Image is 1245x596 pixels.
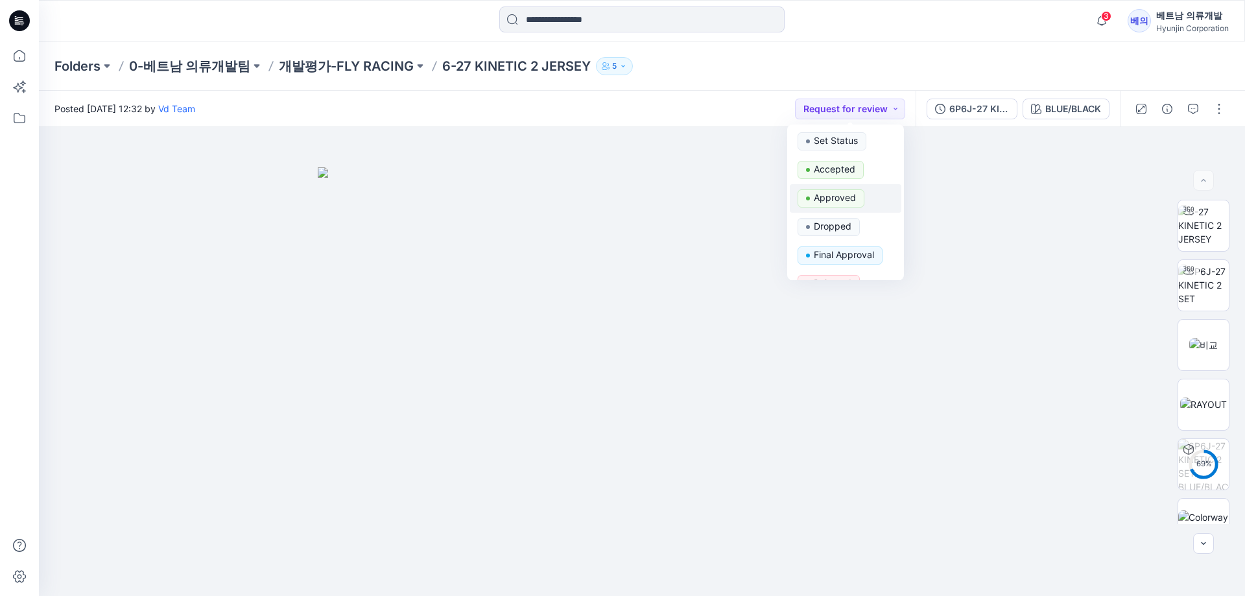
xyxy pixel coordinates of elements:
[814,246,874,263] p: Final Approval
[1178,439,1229,490] img: 6P6J-27 KINETIC 2 SET BLUE/BLACK
[1178,510,1229,538] img: Colorway Cover
[814,275,851,292] p: Rejected
[129,57,250,75] a: 0-베트남 의류개발팀
[1178,205,1229,246] img: 6-27 KINETIC 2 JERSEY
[1156,23,1229,33] div: Hyunjin Corporation
[814,189,856,206] p: Approved
[442,57,591,75] p: 6-27 KINETIC 2 JERSEY
[1157,99,1178,119] button: Details
[814,132,858,149] p: Set Status
[158,103,195,114] a: Vd Team
[1101,11,1111,21] span: 3
[1180,398,1227,411] img: RAYOUT
[814,161,855,178] p: Accepted
[1189,338,1218,352] img: 비교
[1178,265,1229,305] img: 6P6J-27 KINETIC 2 SET
[279,57,414,75] a: 개발평가-FLY RACING
[612,59,617,73] p: 5
[814,218,851,235] p: Dropped
[1023,99,1109,119] button: BLUE/BLACK
[927,99,1017,119] button: 6P6J-27 KINETIC 2 SET
[949,102,1009,116] div: 6P6J-27 KINETIC 2 SET
[54,102,195,115] span: Posted [DATE] 12:32 by
[1188,459,1219,470] div: 69 %
[54,57,101,75] a: Folders
[1128,9,1151,32] div: 베의
[596,57,633,75] button: 5
[1045,102,1101,116] div: BLUE/BLACK
[1156,8,1229,23] div: 베트남 의류개발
